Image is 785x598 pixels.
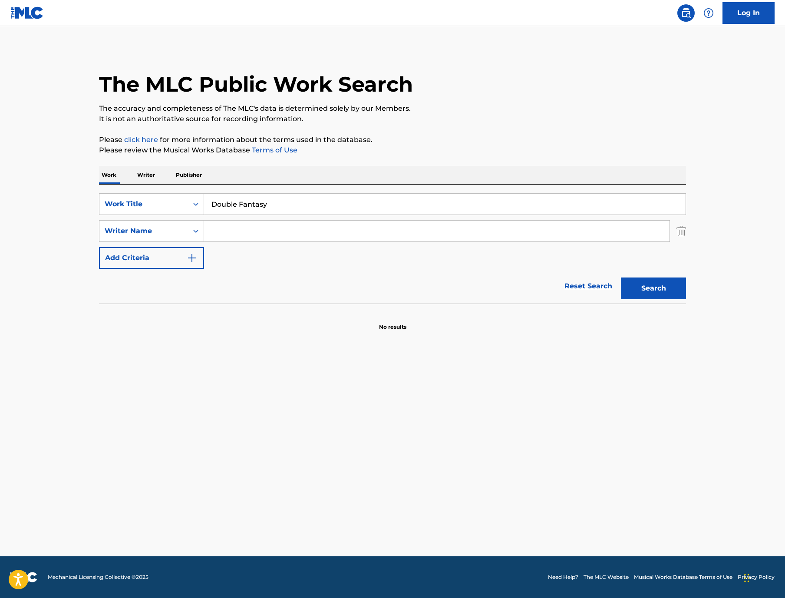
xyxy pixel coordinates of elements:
[99,145,686,155] p: Please review the Musical Works Database
[584,573,629,581] a: The MLC Website
[634,573,732,581] a: Musical Works Database Terms of Use
[99,247,204,269] button: Add Criteria
[738,573,775,581] a: Privacy Policy
[48,573,148,581] span: Mechanical Licensing Collective © 2025
[250,146,297,154] a: Terms of Use
[722,2,775,24] a: Log In
[676,220,686,242] img: Delete Criterion
[744,565,749,591] div: Drag
[99,103,686,114] p: The accuracy and completeness of The MLC's data is determined solely by our Members.
[124,135,158,144] a: click here
[105,226,183,236] div: Writer Name
[99,193,686,304] form: Search Form
[173,166,204,184] p: Publisher
[99,166,119,184] p: Work
[742,556,785,598] iframe: Chat Widget
[10,7,44,19] img: MLC Logo
[677,4,695,22] a: Public Search
[99,71,413,97] h1: The MLC Public Work Search
[700,4,717,22] div: Help
[681,8,691,18] img: search
[379,313,406,331] p: No results
[548,573,578,581] a: Need Help?
[105,199,183,209] div: Work Title
[187,253,197,263] img: 9d2ae6d4665cec9f34b9.svg
[560,277,617,296] a: Reset Search
[10,572,37,582] img: logo
[703,8,714,18] img: help
[135,166,158,184] p: Writer
[99,135,686,145] p: Please for more information about the terms used in the database.
[621,278,686,299] button: Search
[99,114,686,124] p: It is not an authoritative source for recording information.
